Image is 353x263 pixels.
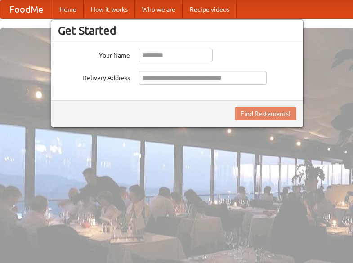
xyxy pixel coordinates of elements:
[58,71,130,82] label: Delivery Address
[183,0,237,18] a: Recipe videos
[52,0,84,18] a: Home
[58,24,296,37] h3: Get Started
[235,107,296,120] button: Find Restaurants!
[135,0,183,18] a: Who we are
[0,0,52,18] a: FoodMe
[84,0,135,18] a: How it works
[58,49,130,60] label: Your Name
